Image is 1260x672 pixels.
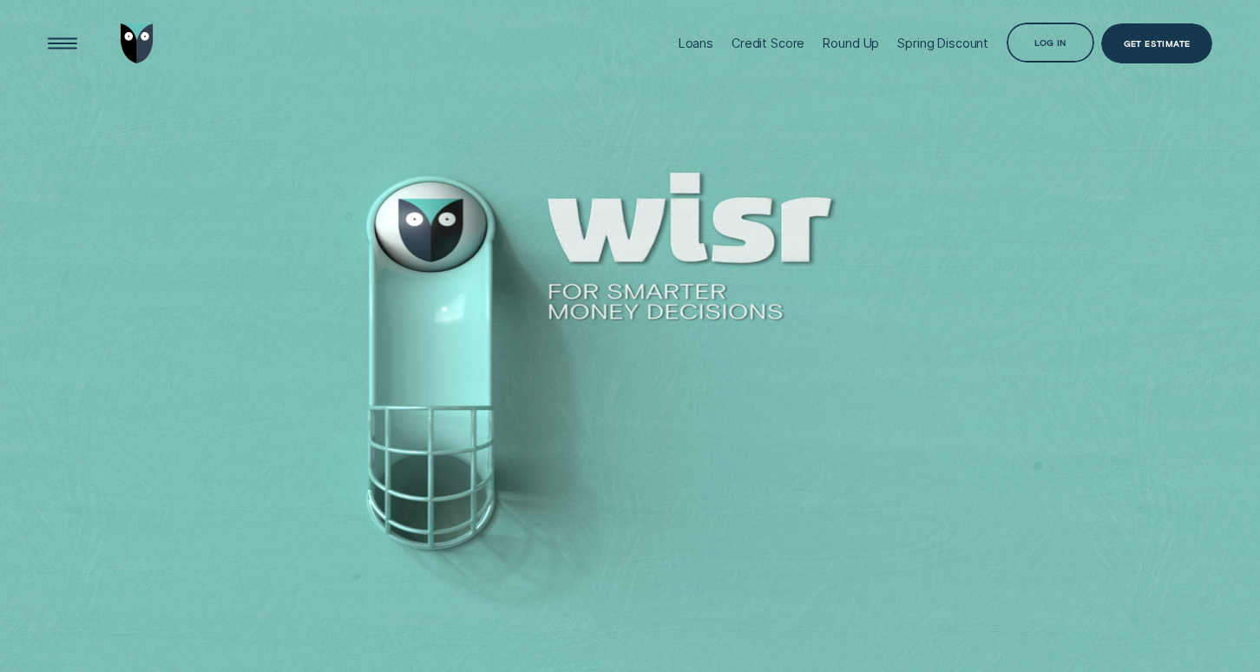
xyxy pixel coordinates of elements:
[897,36,988,50] div: Spring Discount
[732,36,804,50] div: Credit Score
[823,36,879,50] div: Round Up
[1007,23,1094,62] button: Log in
[1101,23,1211,63] a: Get Estimate
[679,36,713,50] div: Loans
[121,23,154,63] img: Wisr
[43,23,82,63] button: Open Menu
